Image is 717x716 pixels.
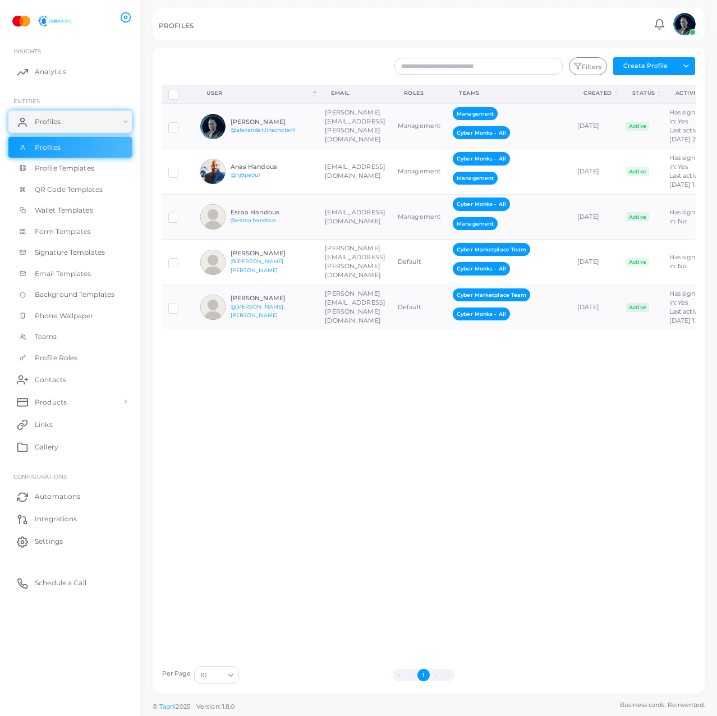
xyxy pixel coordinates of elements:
[159,22,194,30] h5: PROFILES
[8,435,132,458] a: Gallery
[159,703,176,710] a: Tapni
[453,126,510,139] span: Cyber Monks - All
[459,89,559,97] div: Teams
[319,149,392,194] td: [EMAIL_ADDRESS][DOMAIN_NAME]
[670,13,698,35] a: avatar
[569,57,607,75] button: Filters
[231,217,277,223] a: @esraa.handous
[35,185,103,195] span: QR Code Templates
[208,669,224,681] input: Search for option
[404,89,434,97] div: Roles
[620,700,705,710] span: Business cards. Reinvented.
[196,703,235,710] span: Version: 1.8.0
[626,212,650,221] span: Active
[632,89,655,97] div: Status
[453,217,498,230] span: Management
[453,152,510,165] span: Cyber Monks - All
[626,303,650,312] span: Active
[453,243,530,256] span: Cyber Marketplace Team
[417,669,430,681] button: Go to page 1
[583,89,612,97] div: Created
[453,288,530,301] span: Cyber Marketplace Team
[35,578,86,588] span: Schedule a Call
[8,200,132,221] a: Wallet Templates
[35,332,57,342] span: Teams
[571,194,620,240] td: [DATE]
[8,508,132,530] a: Integrations
[453,262,510,275] span: Cyber Monks - All
[392,194,447,240] td: Management
[319,285,392,330] td: [PERSON_NAME][EMAIL_ADDRESS][PERSON_NAME][DOMAIN_NAME]
[319,194,392,240] td: [EMAIL_ADDRESS][DOMAIN_NAME]
[200,159,226,184] img: avatar
[200,114,226,139] img: avatar
[8,284,132,305] a: Background Templates
[200,295,226,320] img: avatar
[35,205,93,215] span: Wallet Templates
[669,154,704,171] span: Has signed in: Yes
[200,669,206,681] span: 10
[231,209,313,216] h6: Esraa Handous
[673,13,696,35] img: avatar
[231,295,313,302] h6: [PERSON_NAME]
[35,269,91,279] span: Email Templates
[35,143,61,153] span: Profiles
[626,167,650,176] span: Active
[8,326,132,347] a: Teams
[200,204,226,230] img: avatar
[453,307,510,320] span: Cyber Monks - All
[35,397,67,407] span: Products
[13,98,40,104] span: ENTITIES
[626,122,650,131] span: Active
[319,240,392,285] td: [PERSON_NAME][EMAIL_ADDRESS][PERSON_NAME][DOMAIN_NAME]
[231,304,285,319] a: @[PERSON_NAME].[PERSON_NAME]
[8,485,132,508] a: Automations
[13,48,41,54] span: INSIGHTS
[35,536,63,547] span: Settings
[571,285,620,330] td: [DATE]
[35,420,53,430] span: Links
[453,172,498,185] span: Management
[35,117,61,127] span: Profiles
[35,163,94,173] span: Profile Templates
[392,103,447,149] td: Management
[613,57,677,75] button: Create Profile
[669,108,704,125] span: Has signed in: Yes
[35,247,105,258] span: Signature Templates
[200,250,226,275] img: avatar
[571,149,620,194] td: [DATE]
[392,240,447,285] td: Default
[231,172,260,178] a: @nj9pe0u1
[231,118,313,126] h6: [PERSON_NAME]
[392,285,447,330] td: Default
[35,375,66,385] span: Contacts
[669,208,704,225] span: Has signed in: No
[10,11,72,31] img: logo
[8,572,132,594] a: Schedule a Call
[231,250,313,257] h6: [PERSON_NAME]
[675,89,703,97] div: activity
[8,530,132,553] a: Settings
[669,307,707,324] span: Last activity: [DATE] 12:02
[453,198,510,210] span: Cyber Monks - All
[8,221,132,242] a: Form Templates
[35,492,80,502] span: Automations
[669,290,704,306] span: Has signed in: Yes
[8,413,132,435] a: Links
[35,514,77,524] span: Integrations
[35,290,114,300] span: Background Templates
[571,240,620,285] td: [DATE]
[571,103,620,149] td: [DATE]
[331,89,379,97] div: Email
[8,305,132,327] a: Phone Wallpaper
[392,149,447,194] td: Management
[8,263,132,284] a: Email Templates
[176,702,190,712] span: 2025
[206,89,311,97] div: User
[8,158,132,179] a: Profile Templates
[8,391,132,413] a: Products
[319,103,392,149] td: [PERSON_NAME][EMAIL_ADDRESS][PERSON_NAME][DOMAIN_NAME]
[162,669,191,678] label: Per Page
[242,669,604,681] ul: Pagination
[162,85,195,103] th: Row-selection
